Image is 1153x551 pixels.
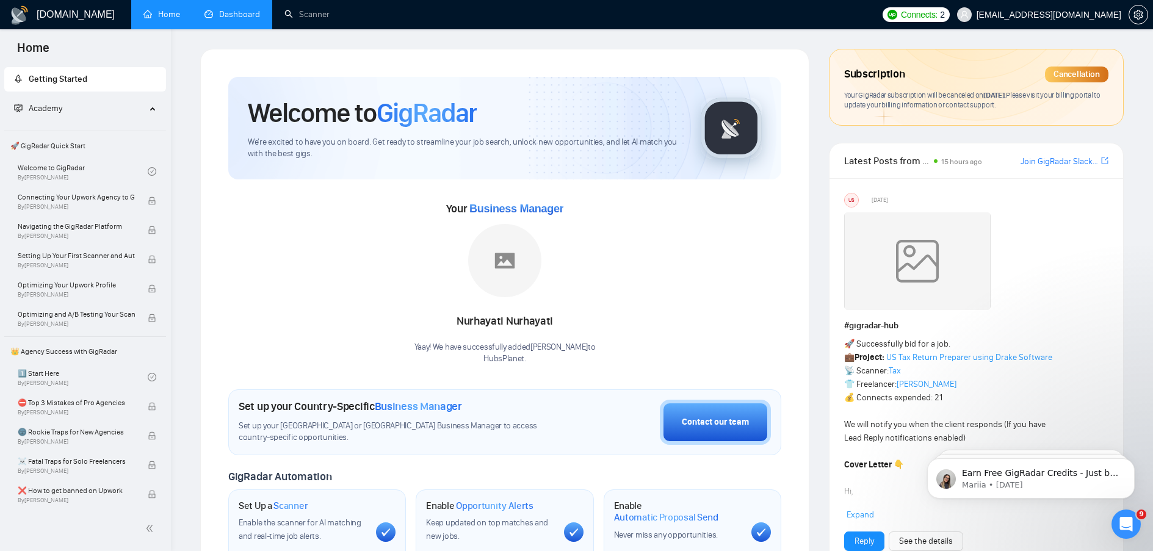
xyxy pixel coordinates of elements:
[18,364,148,391] a: 1️⃣ Start HereBy[PERSON_NAME]
[844,90,1101,110] span: Your GigRadar subscription will be canceled Please visit your billing portal to update your billi...
[284,9,330,20] a: searchScanner
[29,74,87,84] span: Getting Started
[701,98,762,159] img: gigradar-logo.png
[901,8,938,21] span: Connects:
[377,96,477,129] span: GigRadar
[844,459,904,470] strong: Cover Letter 👇
[844,64,905,85] span: Subscription
[469,203,563,215] span: Business Manager
[872,195,888,206] span: [DATE]
[446,202,564,215] span: Your
[18,232,135,240] span: By [PERSON_NAME]
[248,137,681,160] span: We're excited to have you on board. Get ready to streamline your job search, unlock new opportuni...
[143,9,180,20] a: homeHome
[660,400,771,445] button: Contact our team
[468,224,541,297] img: placeholder.png
[18,279,135,291] span: Optimizing Your Upwork Profile
[5,339,165,364] span: 👑 Agency Success with GigRadar
[375,400,462,413] span: Business Manager
[614,500,742,524] h1: Enable
[886,352,1052,362] a: US Tax Return Preparer using Drake Software
[844,531,884,551] button: Reply
[18,438,135,445] span: By [PERSON_NAME]
[148,431,156,440] span: lock
[614,511,718,524] span: Automatic Proposal Send
[18,220,135,232] span: Navigating the GigRadar Platform
[414,311,596,332] div: Nurhayati Nurhayati
[273,500,308,512] span: Scanner
[18,203,135,211] span: By [PERSON_NAME]
[909,433,1153,518] iframe: Intercom notifications message
[18,320,135,328] span: By [PERSON_NAME]
[18,291,135,298] span: By [PERSON_NAME]
[18,262,135,269] span: By [PERSON_NAME]
[414,342,596,365] div: Yaay! We have successfully added [PERSON_NAME] to
[682,416,749,429] div: Contact our team
[239,500,308,512] h1: Set Up a
[18,497,135,504] span: By [PERSON_NAME]
[941,157,982,166] span: 15 hours ago
[145,522,157,535] span: double-left
[5,134,165,158] span: 🚀 GigRadar Quick Start
[1129,5,1148,24] button: setting
[1137,510,1146,519] span: 9
[974,90,1006,99] span: on
[7,39,59,65] span: Home
[228,470,331,483] span: GigRadar Automation
[887,10,897,20] img: upwork-logo.png
[148,402,156,411] span: lock
[10,5,29,25] img: logo
[983,90,1006,99] span: [DATE] .
[847,510,874,520] span: Expand
[148,226,156,234] span: lock
[148,490,156,499] span: lock
[1101,156,1108,165] span: export
[1045,67,1108,82] div: Cancellation
[239,420,558,444] span: Set up your [GEOGRAPHIC_DATA] or [GEOGRAPHIC_DATA] Business Manager to access country-specific op...
[1111,510,1141,539] iframe: Intercom live chat
[204,9,260,20] a: dashboardDashboard
[18,467,135,475] span: By [PERSON_NAME]
[18,455,135,467] span: ☠️ Fatal Traps for Solo Freelancers
[1129,10,1148,20] span: setting
[940,8,945,21] span: 2
[148,461,156,469] span: lock
[18,308,135,320] span: Optimizing and A/B Testing Your Scanner for Better Results
[960,10,969,19] span: user
[844,212,991,310] img: weqQh+iSagEgQAAAABJRU5ErkJggg==
[1101,155,1108,167] a: export
[239,517,361,541] span: Enable the scanner for AI matching and real-time job alerts.
[18,397,135,409] span: ⛔ Top 3 Mistakes of Pro Agencies
[148,255,156,264] span: lock
[14,74,23,83] span: rocket
[148,167,156,176] span: check-circle
[18,409,135,416] span: By [PERSON_NAME]
[14,103,62,113] span: Academy
[855,352,884,362] strong: Project:
[844,153,930,168] span: Latest Posts from the GigRadar Community
[4,67,166,92] li: Getting Started
[148,373,156,381] span: check-circle
[1021,155,1099,168] a: Join GigRadar Slack Community
[29,103,62,113] span: Academy
[148,314,156,322] span: lock
[889,531,963,551] button: See the details
[18,158,148,185] a: Welcome to GigRadarBy[PERSON_NAME]
[18,191,135,203] span: Connecting Your Upwork Agency to GigRadar
[897,379,956,389] a: [PERSON_NAME]
[18,484,135,497] span: ❌ How to get banned on Upwork
[426,517,548,541] span: Keep updated on top matches and new jobs.
[239,400,462,413] h1: Set up your Country-Specific
[899,535,953,548] a: See the details
[148,284,156,293] span: lock
[18,250,135,262] span: Setting Up Your First Scanner and Auto-Bidder
[426,500,533,512] h1: Enable
[18,426,135,438] span: 🌚 Rookie Traps for New Agencies
[1129,10,1148,20] a: setting
[148,196,156,205] span: lock
[14,104,23,112] span: fund-projection-screen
